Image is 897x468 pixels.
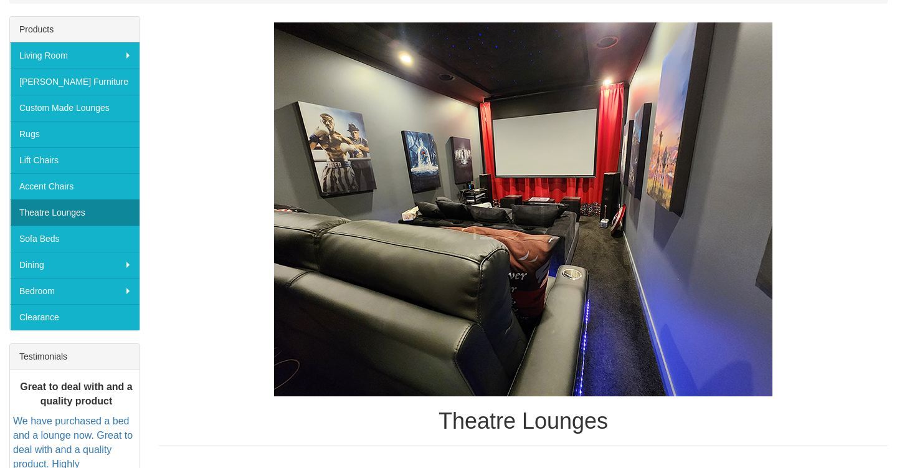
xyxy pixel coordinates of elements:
[10,344,140,370] div: Testimonials
[10,42,140,69] a: Living Room
[159,409,888,434] h1: Theatre Lounges
[20,381,132,406] b: Great to deal with and a quality product
[10,199,140,226] a: Theatre Lounges
[10,147,140,173] a: Lift Chairs
[10,69,140,95] a: [PERSON_NAME] Furniture
[10,173,140,199] a: Accent Chairs
[10,121,140,147] a: Rugs
[10,304,140,330] a: Clearance
[10,252,140,278] a: Dining
[10,17,140,42] div: Products
[10,226,140,252] a: Sofa Beds
[274,22,772,396] img: Theatre Lounges
[10,278,140,304] a: Bedroom
[10,95,140,121] a: Custom Made Lounges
